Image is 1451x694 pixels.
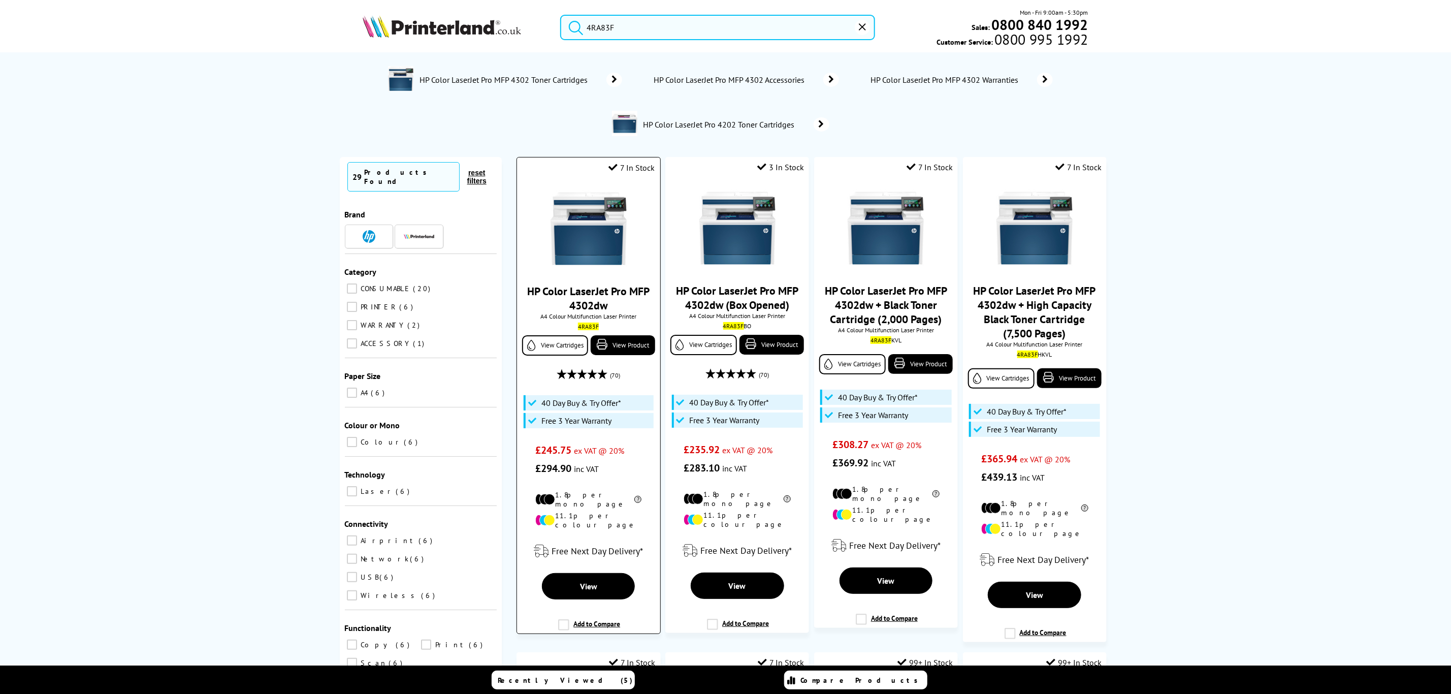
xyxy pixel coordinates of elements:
[574,446,624,456] span: ex VAT @ 20%
[653,73,839,87] a: HP Color LaserJet Pro MFP 4302 Accessories
[670,312,804,320] span: A4 Colour Multifunction Laser Printer
[832,506,940,524] li: 11.1p per colour page
[345,519,389,529] span: Connectivity
[413,284,433,293] span: 20
[670,537,804,565] div: modal_delivery
[937,35,1088,47] span: Customer Service:
[988,582,1081,608] a: View
[535,490,641,509] li: 1.8p per mono page
[359,658,388,668] span: Scan
[404,234,434,239] img: Printerland
[987,424,1057,434] span: Free 3 Year Warranty
[758,657,804,668] div: 7 In Stock
[359,487,395,496] span: Laser
[1020,454,1070,464] span: ex VAT @ 20%
[838,392,918,402] span: 40 Day Buy & Try Offer*
[684,490,791,508] li: 1.8p per mono page
[722,445,772,455] span: ex VAT @ 20%
[840,567,933,594] a: View
[419,536,435,545] span: 6
[998,554,1089,565] span: Free Next Day Delivery*
[972,22,990,32] span: Sales:
[968,368,1035,389] a: View Cartridges
[413,339,427,348] span: 1
[691,573,784,599] a: View
[670,335,737,355] a: View Cartridges
[347,572,357,582] input: USB 6
[574,464,599,474] span: inc VAT
[347,554,357,564] input: Network 6
[981,470,1017,484] span: £439.13
[869,73,1053,87] a: HP Color LaserJet Pro MFP 4302 Warranties
[422,591,438,600] span: 6
[819,531,953,560] div: modal_delivery
[552,545,643,557] span: Free Next Day Delivery*
[359,388,370,397] span: A4
[535,462,571,475] span: £294.90
[421,640,431,650] input: Print 6
[832,438,868,451] span: £308.27
[707,619,769,638] label: Add to Compare
[498,676,633,685] span: Recently Viewed (5)
[359,573,379,582] span: USB
[819,354,886,374] a: View Cartridges
[347,388,357,398] input: A4 6
[832,456,868,469] span: £369.92
[1026,590,1043,600] span: View
[359,554,409,563] span: Network
[1020,472,1045,483] span: inc VAT
[535,444,571,457] span: £245.75
[371,388,388,397] span: 6
[992,15,1088,34] b: 0800 840 1992
[819,326,953,334] span: A4 Colour Multifunction Laser Printer
[759,365,769,385] span: (70)
[609,657,656,668] div: 7 In Stock
[410,554,427,563] span: 6
[825,283,947,326] a: HP Color LaserJet Pro MFP 4302dw + Black Toner Cartridge (2,000 Pages)
[981,452,1017,465] span: £365.94
[347,658,357,668] input: Scan 6
[347,640,357,650] input: Copy 6
[580,581,597,591] span: View
[1037,368,1102,388] a: View Product
[347,320,357,330] input: WARRANTY 2
[353,172,362,182] span: 29
[365,168,454,186] div: Products Found
[869,75,1022,85] span: HP Color LaserJet Pro MFP 4302 Warranties
[968,546,1102,574] div: modal_delivery
[981,520,1088,538] li: 11.1p per colour page
[347,437,357,447] input: Colour 6
[981,499,1088,517] li: 1.8p per mono page
[363,15,547,40] a: Printerland Logo
[871,458,896,468] span: inc VAT
[642,119,798,130] span: HP Color LaserJet Pro 4202 Toner Cartridges
[408,321,423,330] span: 2
[345,623,392,633] span: Functionality
[996,190,1073,266] img: HP-4302dw-Front-Main-Small.jpg
[359,640,395,649] span: Copy
[433,640,468,649] span: Print
[345,371,381,381] span: Paper Size
[522,335,588,356] a: View Cartridges
[345,420,400,430] span: Colour or Mono
[968,340,1102,348] span: A4 Colour Multifunction Laser Printer
[990,20,1088,29] a: 0800 840 1992
[877,576,894,586] span: View
[822,336,950,344] div: KVL
[849,540,941,551] span: Free Next Day Delivery*
[363,15,521,38] img: Printerland Logo
[522,312,655,320] span: A4 Colour Multifunction Laser Printer
[347,283,357,294] input: CONSUMABLE 20
[578,323,599,330] mark: 4RA83F
[729,581,746,591] span: View
[722,463,747,474] span: inc VAT
[418,75,591,85] span: HP Color LaserJet Pro MFP 4302 Toner Cartridges
[1055,162,1102,172] div: 7 In Stock
[907,162,953,172] div: 7 In Stock
[987,406,1067,417] span: 40 Day Buy & Try Offer*
[757,162,804,172] div: 3 In Stock
[971,351,1099,358] div: HKVL
[541,416,611,426] span: Free 3 Year Warranty
[396,487,412,496] span: 6
[609,163,655,173] div: 7 In Stock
